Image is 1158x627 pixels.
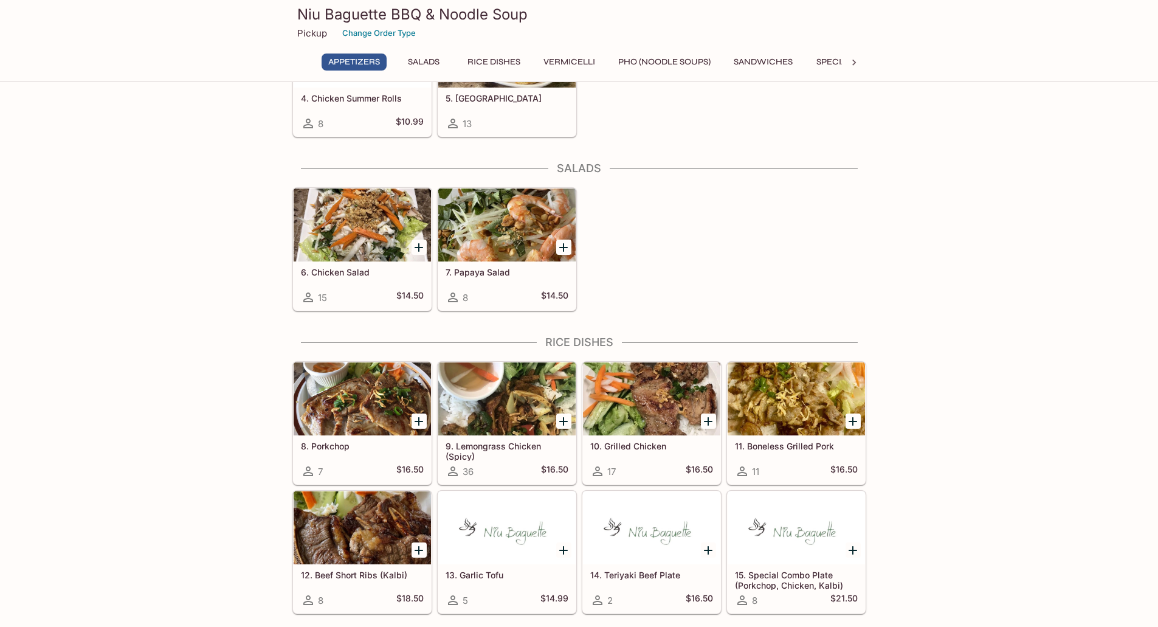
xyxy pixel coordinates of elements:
span: 8 [318,595,323,606]
h5: 13. Garlic Tofu [446,570,568,580]
h5: 11. Boneless Grilled Pork [735,441,858,451]
button: Add 12. Beef Short Ribs (Kalbi) [412,542,427,558]
button: Specials [809,54,864,71]
span: 36 [463,466,474,477]
h5: 14. Teriyaki Beef Plate [590,570,713,580]
button: Sandwiches [727,54,799,71]
a: 7. Papaya Salad8$14.50 [438,188,576,311]
h5: 7. Papaya Salad [446,267,568,277]
div: 10. Grilled Chicken [583,362,720,435]
h4: Rice Dishes [292,336,866,349]
div: 11. Boneless Grilled Pork [728,362,865,435]
a: 11. Boneless Grilled Pork11$16.50 [727,362,866,485]
div: 6. Chicken Salad [294,189,431,262]
div: 15. Special Combo Plate (Porkchop, Chicken, Kalbi) [728,491,865,564]
h3: Niu Baguette BBQ & Noodle Soup [297,5,861,24]
h5: $18.50 [396,593,424,608]
h5: $14.99 [540,593,568,608]
span: 11 [752,466,759,477]
button: Salads [396,54,451,71]
h5: $10.99 [396,116,424,131]
a: 8. Porkchop7$16.50 [293,362,432,485]
span: 8 [318,118,323,130]
h5: 5. [GEOGRAPHIC_DATA] [446,93,568,103]
h5: $16.50 [830,464,858,479]
h5: 15. Special Combo Plate (Porkchop, Chicken, Kalbi) [735,570,858,590]
span: 17 [607,466,616,477]
button: Add 7. Papaya Salad [556,240,571,255]
div: 8. Porkchop [294,362,431,435]
p: Pickup [297,27,327,39]
a: 9. Lemongrass Chicken (Spicy)36$16.50 [438,362,576,485]
div: 4. Chicken Summer Rolls [294,15,431,88]
span: 5 [463,595,468,606]
span: 15 [318,292,327,303]
div: 13. Garlic Tofu [438,491,576,564]
span: 13 [463,118,472,130]
div: 12. Beef Short Ribs (Kalbi) [294,491,431,564]
span: 8 [752,595,757,606]
button: Vermicelli [537,54,602,71]
button: Change Order Type [337,24,421,43]
h5: $14.50 [541,290,568,305]
h4: Salads [292,162,866,175]
h5: 12. Beef Short Ribs (Kalbi) [301,570,424,580]
button: Add 13. Garlic Tofu [556,542,571,558]
button: Add 8. Porkchop [412,414,427,429]
button: Rice Dishes [461,54,527,71]
button: Add 11. Boneless Grilled Pork [846,414,861,429]
button: Add 9. Lemongrass Chicken (Spicy) [556,414,571,429]
a: 13. Garlic Tofu5$14.99 [438,491,576,614]
button: Add 10. Grilled Chicken [701,414,716,429]
a: 6. Chicken Salad15$14.50 [293,188,432,311]
h5: $21.50 [830,593,858,608]
a: 12. Beef Short Ribs (Kalbi)8$18.50 [293,491,432,614]
h5: $16.50 [396,464,424,479]
div: 9. Lemongrass Chicken (Spicy) [438,362,576,435]
span: 8 [463,292,468,303]
h5: 10. Grilled Chicken [590,441,713,451]
h5: $16.50 [541,464,568,479]
div: 5. Gyoza [438,15,576,88]
h5: 9. Lemongrass Chicken (Spicy) [446,441,568,461]
button: Pho (Noodle Soups) [612,54,717,71]
h5: $16.50 [686,593,713,608]
h5: 8. Porkchop [301,441,424,451]
span: 2 [607,595,613,606]
button: Appetizers [322,54,387,71]
div: 7. Papaya Salad [438,189,576,262]
h5: 6. Chicken Salad [301,267,424,277]
div: 14. Teriyaki Beef Plate [583,491,720,564]
button: Add 6. Chicken Salad [412,240,427,255]
h5: 4. Chicken Summer Rolls [301,93,424,103]
h5: $16.50 [686,464,713,479]
a: 14. Teriyaki Beef Plate2$16.50 [582,491,721,614]
h5: $14.50 [396,290,424,305]
span: 7 [318,466,323,477]
button: Add 14. Teriyaki Beef Plate [701,542,716,558]
a: 15. Special Combo Plate (Porkchop, Chicken, Kalbi)8$21.50 [727,491,866,614]
a: 10. Grilled Chicken17$16.50 [582,362,721,485]
button: Add 15. Special Combo Plate (Porkchop, Chicken, Kalbi) [846,542,861,558]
